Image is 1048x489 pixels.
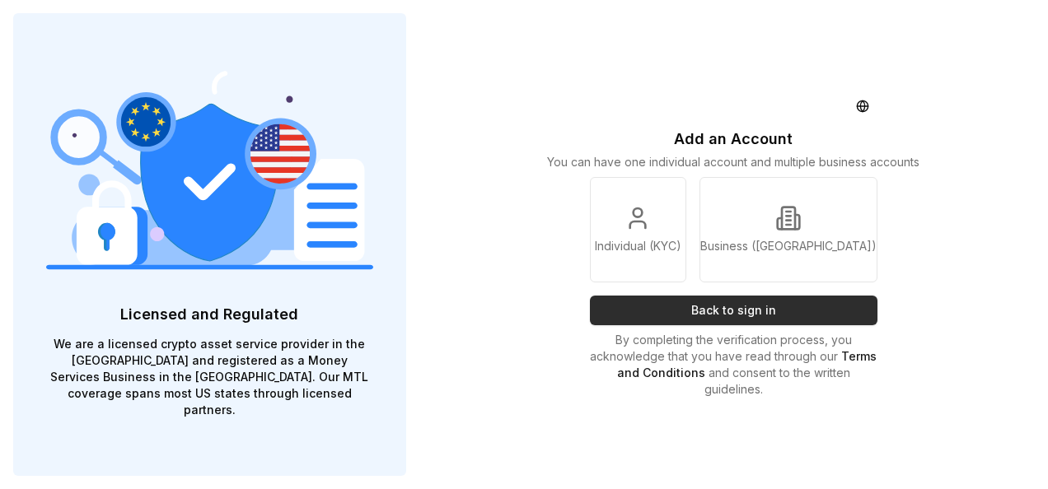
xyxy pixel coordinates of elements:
[700,238,877,254] p: Business ([GEOGRAPHIC_DATA])
[46,303,373,326] p: Licensed and Regulated
[590,332,878,398] p: By completing the verification process, you acknowledge that you have read through our and consen...
[590,177,687,282] a: Individual (KYC)
[46,336,373,418] p: We are a licensed crypto asset service provider in the [GEOGRAPHIC_DATA] and registered as a Mone...
[547,154,919,170] p: You can have one individual account and multiple business accounts
[590,296,878,325] button: Back to sign in
[595,238,681,254] p: Individual (KYC)
[674,128,793,151] p: Add an Account
[699,177,877,282] a: Business ([GEOGRAPHIC_DATA])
